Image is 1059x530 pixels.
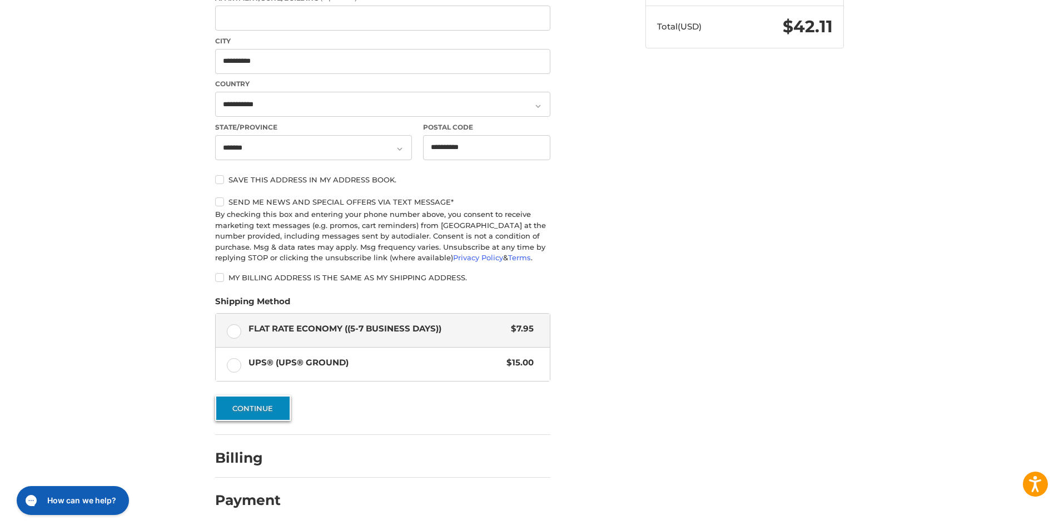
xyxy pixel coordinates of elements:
[215,197,550,206] label: Send me news and special offers via text message*
[11,482,132,519] iframe: Gorgias live chat messenger
[215,395,291,421] button: Continue
[215,122,412,132] label: State/Province
[508,253,531,262] a: Terms
[215,273,550,282] label: My billing address is the same as my shipping address.
[215,449,280,467] h2: Billing
[215,36,550,46] label: City
[453,253,503,262] a: Privacy Policy
[423,122,551,132] label: Postal Code
[248,323,506,335] span: Flat Rate Economy ((5-7 Business Days))
[783,16,833,37] span: $42.11
[505,323,534,335] span: $7.95
[248,356,501,369] span: UPS® (UPS® Ground)
[215,175,550,184] label: Save this address in my address book.
[657,21,702,32] span: Total (USD)
[215,209,550,264] div: By checking this box and entering your phone number above, you consent to receive marketing text ...
[215,492,281,509] h2: Payment
[501,356,534,369] span: $15.00
[215,295,290,313] legend: Shipping Method
[215,79,550,89] label: Country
